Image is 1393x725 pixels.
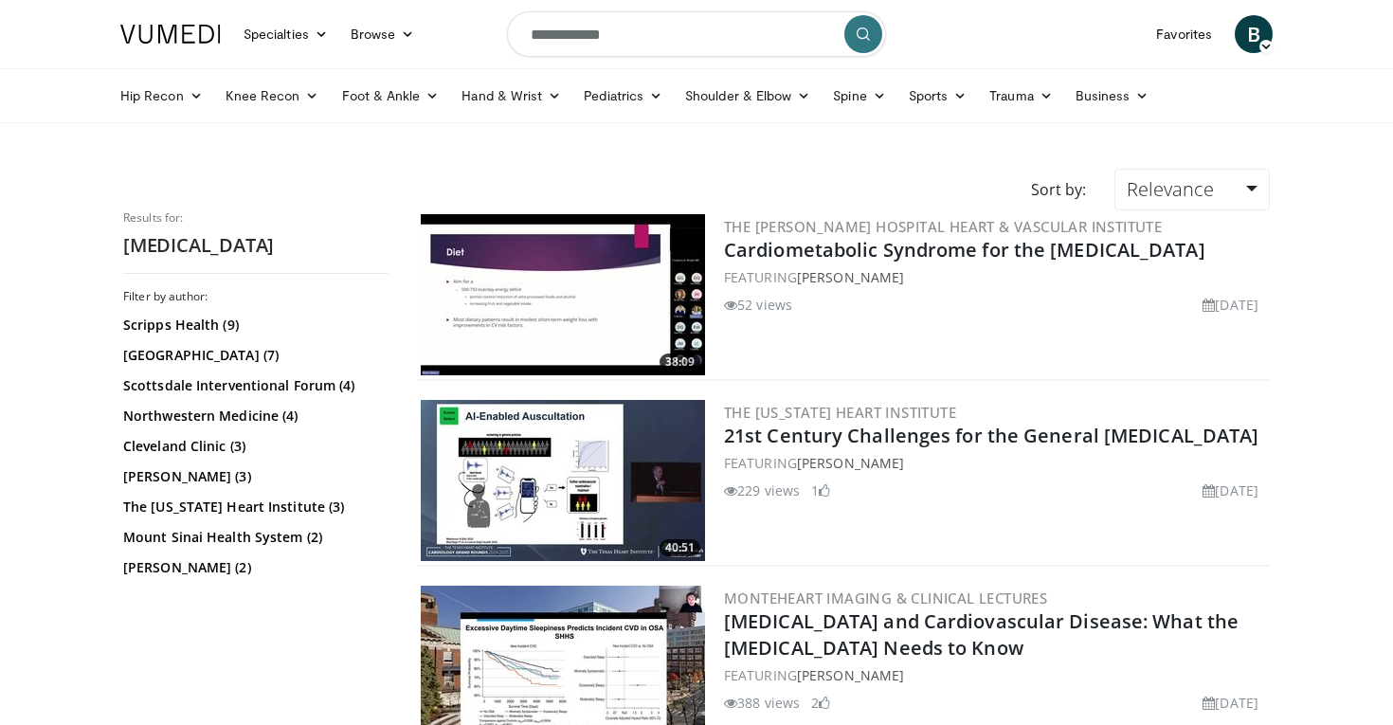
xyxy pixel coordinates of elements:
h2: [MEDICAL_DATA] [123,233,389,258]
a: The [PERSON_NAME] Hospital Heart & Vascular Institute [724,217,1162,236]
a: Mount Sinai Health System (2) [123,528,384,547]
div: FEATURING [724,453,1266,473]
a: The [US_STATE] Heart Institute (3) [123,498,384,517]
a: B [1235,15,1273,53]
div: FEATURING [724,267,1266,287]
a: Cardiometabolic Syndrome for the [MEDICAL_DATA] [724,237,1205,263]
a: Browse [339,15,426,53]
a: Hand & Wrist [450,77,572,115]
a: Sports [897,77,979,115]
a: Northwestern Medicine (4) [123,407,384,426]
span: Relevance [1127,176,1214,202]
li: [DATE] [1203,295,1258,315]
a: Shoulder & Elbow [674,77,822,115]
img: 5c578426-6bcd-451e-9e86-33a7504247dc.300x170_q85_crop-smart_upscale.jpg [421,400,705,561]
img: VuMedi Logo [120,25,221,44]
a: 21st Century Challenges for the General [MEDICAL_DATA] [724,423,1258,448]
li: 229 views [724,480,800,500]
span: 38:09 [660,353,700,371]
a: Pediatrics [572,77,674,115]
a: [PERSON_NAME] [797,666,904,684]
img: edd4107e-d5c2-4417-a081-a193e1644990.300x170_q85_crop-smart_upscale.jpg [421,214,705,375]
a: [MEDICAL_DATA] and Cardiovascular Disease: What the [MEDICAL_DATA] Needs to Know [724,608,1239,661]
a: Hip Recon [109,77,214,115]
a: Foot & Ankle [331,77,451,115]
a: MonteHeart Imaging & Clinical Lectures [724,589,1047,607]
a: [PERSON_NAME] (3) [123,467,384,486]
a: Cleveland Clinic (3) [123,437,384,456]
a: Relevance [1114,169,1270,210]
input: Search topics, interventions [507,11,886,57]
a: Favorites [1145,15,1223,53]
a: 38:09 [421,214,705,375]
li: [DATE] [1203,693,1258,713]
a: Scottsdale Interventional Forum (4) [123,376,384,395]
a: 40:51 [421,400,705,561]
a: Knee Recon [214,77,331,115]
span: 40:51 [660,539,700,556]
a: Specialties [232,15,339,53]
a: [PERSON_NAME] [797,454,904,472]
a: [PERSON_NAME] [797,268,904,286]
a: Spine [822,77,896,115]
a: The [US_STATE] Heart Institute [724,403,956,422]
div: Sort by: [1017,169,1100,210]
li: [DATE] [1203,480,1258,500]
a: Business [1064,77,1161,115]
li: 1 [811,480,830,500]
li: 388 views [724,693,800,713]
a: [PERSON_NAME] (2) [123,558,384,577]
li: 2 [811,693,830,713]
div: FEATURING [724,665,1266,685]
h3: Filter by author: [123,289,389,304]
a: [GEOGRAPHIC_DATA] (7) [123,346,384,365]
li: 52 views [724,295,792,315]
a: Trauma [978,77,1064,115]
a: Scripps Health (9) [123,316,384,335]
p: Results for: [123,210,389,226]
